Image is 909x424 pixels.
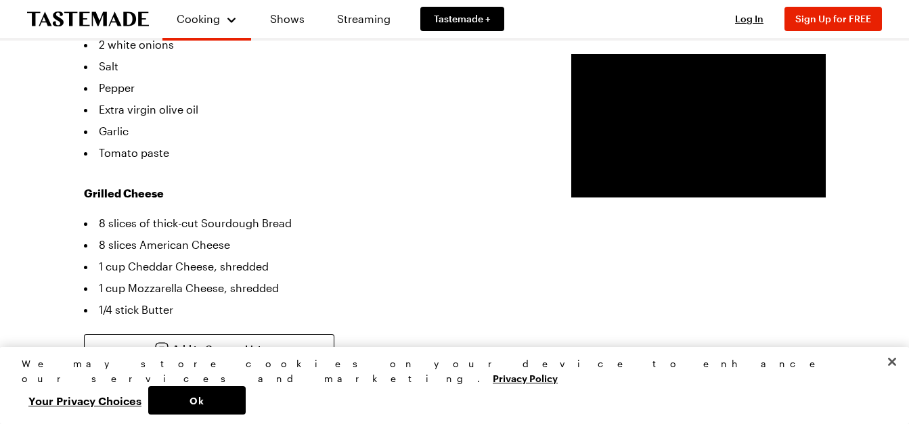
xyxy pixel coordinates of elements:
button: Your Privacy Choices [22,386,148,415]
button: Sign Up for FREE [784,7,882,31]
li: Pepper [84,77,531,99]
li: 1/4 stick Butter [84,299,531,321]
li: 1 cup Cheddar Cheese, shredded [84,256,531,277]
li: 8 slices of thick-cut Sourdough Bread [84,212,531,234]
a: More information about your privacy, opens in a new tab [493,371,558,384]
span: Cooking [177,12,220,25]
li: Tomato paste [84,142,531,164]
span: Sign Up for FREE [795,13,871,24]
button: Add to Grocery List [84,334,334,364]
li: Garlic [84,120,531,142]
button: Ok [148,386,246,415]
span: Tastemade + [434,12,491,26]
video-js: Video Player [571,54,826,197]
li: 2 white onions [84,34,531,55]
li: 1 cup Mozzarella Cheese, shredded [84,277,531,299]
button: Log In [722,12,776,26]
h3: Grilled Cheese [84,185,531,202]
button: Close [877,347,907,377]
li: Salt [84,55,531,77]
a: To Tastemade Home Page [27,11,149,27]
div: We may store cookies on your device to enhance our services and marketing. [22,356,876,386]
div: Privacy [22,356,876,415]
span: Add to Grocery List [173,342,261,356]
li: Extra virgin olive oil [84,99,531,120]
span: Log In [735,13,763,24]
a: Tastemade + [420,7,504,31]
li: 8 slices American Cheese [84,234,531,256]
button: Cooking [176,5,238,32]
